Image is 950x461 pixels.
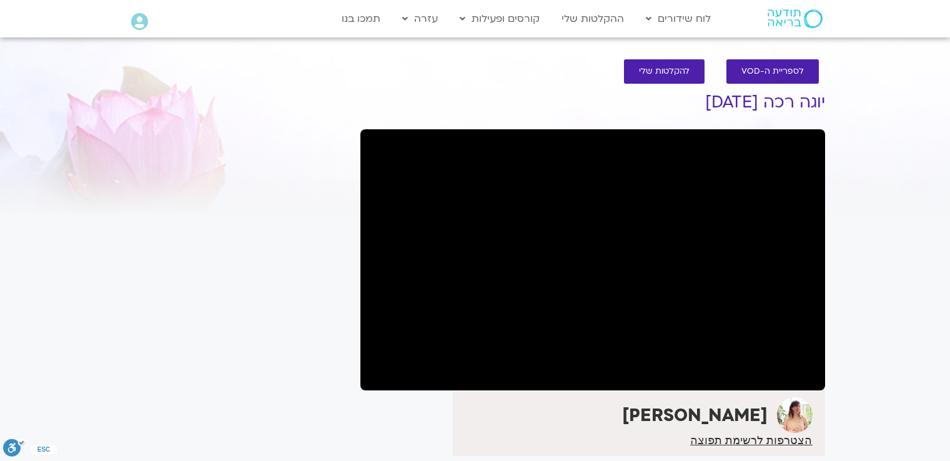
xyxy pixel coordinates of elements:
[453,7,546,31] a: קורסים ופעילות
[624,59,705,84] a: להקלטות שלי
[639,67,690,76] span: להקלטות שלי
[622,404,768,427] strong: [PERSON_NAME]
[335,7,387,31] a: תמכו בנו
[768,9,823,28] img: תודעה בריאה
[777,397,813,433] img: ענת מיכאליס
[396,7,444,31] a: עזרה
[726,59,819,84] a: לספריית ה-VOD
[640,7,717,31] a: לוח שידורים
[690,435,812,446] a: הצטרפות לרשימת תפוצה
[555,7,630,31] a: ההקלטות שלי
[360,93,825,112] h1: יוגה רכה [DATE]
[741,67,804,76] span: לספריית ה-VOD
